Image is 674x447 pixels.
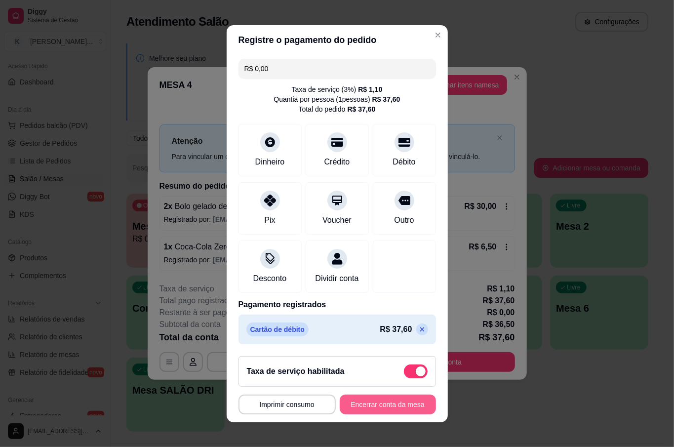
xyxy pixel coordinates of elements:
[430,27,446,43] button: Close
[238,395,336,414] button: Imprimir consumo
[394,214,414,226] div: Outro
[393,156,415,168] div: Débito
[264,214,275,226] div: Pix
[340,395,436,414] button: Encerrar conta da mesa
[299,104,376,114] div: Total do pedido
[358,84,382,94] div: R$ 1,10
[315,273,358,284] div: Dividir conta
[227,25,448,55] header: Registre o pagamento do pedido
[322,214,352,226] div: Voucher
[247,366,345,377] h2: Taxa de serviço habilitada
[253,273,287,284] div: Desconto
[348,104,376,114] div: R$ 37,60
[380,324,412,335] p: R$ 37,60
[292,84,383,94] div: Taxa de serviço ( 3 %)
[372,94,400,104] div: R$ 37,60
[244,59,430,79] input: Ex.: hambúrguer de cordeiro
[324,156,350,168] div: Crédito
[238,299,436,311] p: Pagamento registrados
[255,156,285,168] div: Dinheiro
[274,94,400,104] div: Quantia por pessoa ( 1 pessoas)
[246,323,309,336] p: Cartão de débito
